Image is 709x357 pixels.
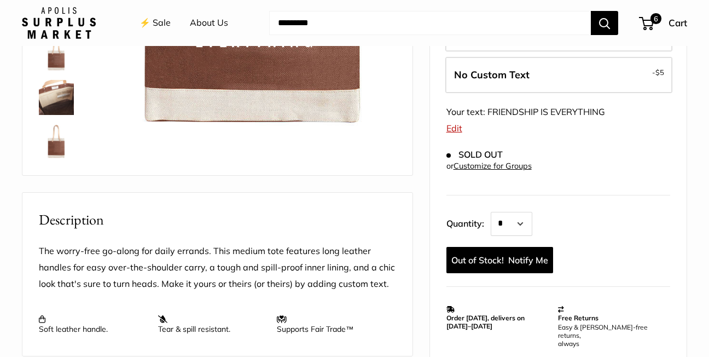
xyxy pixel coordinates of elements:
p: Easy & [PERSON_NAME]-free returns, always [558,323,665,348]
a: Market Tote in Mustang [37,34,76,73]
strong: Order [DATE], delivers on [DATE]–[DATE] [446,314,525,330]
img: Market Tote in Mustang [39,36,74,71]
span: - [652,66,664,79]
a: ⚡️ Sale [140,15,171,31]
span: Your text: FRIENDSHIP IS EVERYTHING [446,106,605,117]
span: $5 [655,68,664,77]
span: Cart [669,17,687,28]
p: Supports Fair Trade™ [277,314,385,334]
span: SOLD OUT [446,149,503,160]
a: Customize for Groups [454,161,532,171]
span: No Custom Text [454,68,530,81]
input: Search... [269,11,591,35]
span: 6 [650,13,661,24]
div: or [446,159,532,174]
h2: Description [39,209,396,231]
p: The worry-free go-along for daily errands. This medium tote features long leather handles for eas... [39,243,396,292]
label: Leave Blank [445,57,672,93]
label: Quantity: [446,209,491,236]
a: 6 Cart [640,14,687,32]
p: Tear & spill resistant. [158,314,266,334]
p: Soft leather handle. [39,314,147,334]
a: About Us [190,15,228,31]
button: Search [591,11,618,35]
img: Market Tote in Mustang [39,80,74,115]
a: Notify Me [446,247,553,273]
a: Edit [446,123,462,134]
img: Market Tote in Mustang [39,124,74,159]
a: Market Tote in Mustang [37,78,76,117]
img: Apolis: Surplus Market [22,7,96,39]
strong: Free Returns [558,314,598,322]
a: Market Tote in Mustang [37,122,76,161]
